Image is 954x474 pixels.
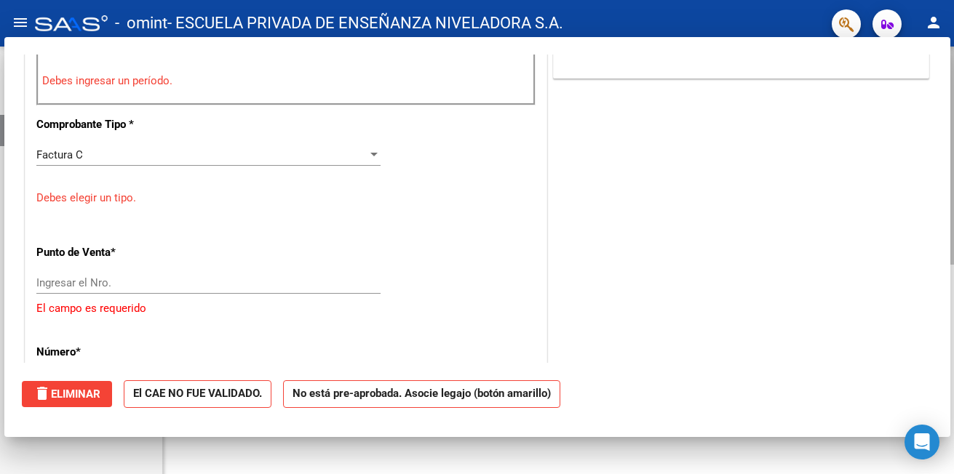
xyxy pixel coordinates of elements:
strong: El CAE NO FUE VALIDADO. [124,380,271,409]
div: Open Intercom Messenger [905,425,939,459]
span: - ESCUELA PRIVADA DE ENSEÑANZA NIVELADORA S.A. [167,7,563,39]
span: - omint [115,7,167,39]
strong: No está pre-aprobada. Asocie legajo (botón amarillo) [283,380,560,409]
p: Punto de Venta [36,244,186,261]
span: Eliminar [33,387,100,401]
mat-icon: menu [12,14,29,31]
span: Factura C [36,148,83,161]
p: Número [36,344,186,361]
mat-icon: delete [33,385,51,402]
mat-icon: person [925,14,942,31]
p: El campo es requerido [36,300,536,317]
button: Eliminar [22,381,112,407]
p: Debes ingresar un período. [42,73,530,89]
p: Debes elegir un tipo. [36,190,536,206]
p: Comprobante Tipo * [36,116,186,133]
